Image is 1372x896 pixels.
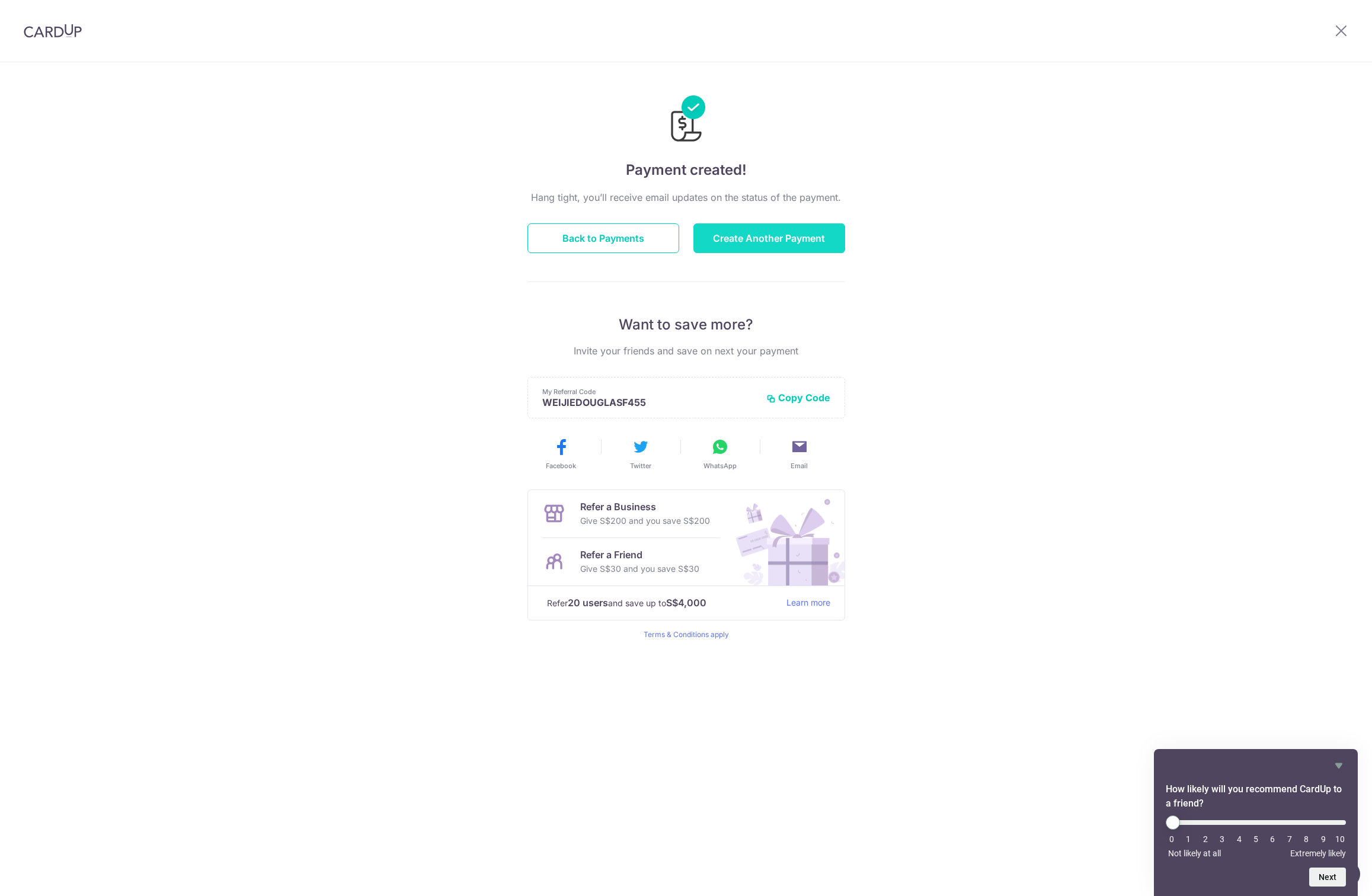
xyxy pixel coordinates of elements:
[526,437,596,471] button: Facebook
[685,437,755,471] button: WhatsApp
[542,396,757,408] p: WEIJIEDOUGLASF455
[693,223,845,253] button: Create Another Payment
[1166,834,1178,844] li: 0
[527,315,845,334] p: Want to save more?
[1168,849,1221,858] span: Not likely at all
[527,223,679,253] button: Back to Payments
[630,461,651,471] span: Twitter
[1300,834,1312,844] li: 8
[1317,834,1329,844] li: 9
[1290,849,1346,858] span: Extremely likely
[765,437,834,471] button: Email
[1166,815,1346,858] div: How likely will you recommend CardUp to a friend? Select an option from 0 to 10, with 0 being Not...
[547,596,777,610] p: Refer and save up to
[580,562,699,576] p: Give S$30 and you save S$30
[1233,834,1245,844] li: 4
[1267,834,1278,844] li: 6
[527,159,845,181] h4: Payment created!
[1182,834,1194,844] li: 1
[568,596,608,610] strong: 20 users
[1334,834,1346,844] li: 10
[1166,759,1346,887] div: How likely will you recommend CardUp to a friend? Select an option from 0 to 10, with 0 being Not...
[1166,782,1346,811] h2: How likely will you recommend CardUp to a friend? Select an option from 0 to 10, with 0 being Not...
[703,461,737,471] span: WhatsApp
[766,392,830,404] button: Copy Code
[786,596,830,610] a: Learn more
[725,490,845,585] img: Refer
[580,514,710,528] p: Give S$200 and you save S$200
[1309,868,1346,887] button: Next question
[580,548,699,562] p: Refer a Friend
[791,461,808,471] span: Email
[527,344,845,358] p: Invite your friends and save on next your payment
[606,437,676,471] button: Twitter
[667,95,705,145] img: Payments
[1200,834,1211,844] li: 2
[542,387,757,396] p: My Referral Code
[1250,834,1262,844] li: 5
[27,8,52,19] span: Help
[24,24,82,38] img: CardUp
[546,461,576,471] span: Facebook
[1284,834,1296,844] li: 7
[527,190,845,204] p: Hang tight, you’ll receive email updates on the status of the payment.
[580,500,710,514] p: Refer a Business
[644,630,729,639] a: Terms & Conditions apply
[1332,759,1346,773] button: Hide survey
[666,596,706,610] strong: S$4,000
[1216,834,1228,844] li: 3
